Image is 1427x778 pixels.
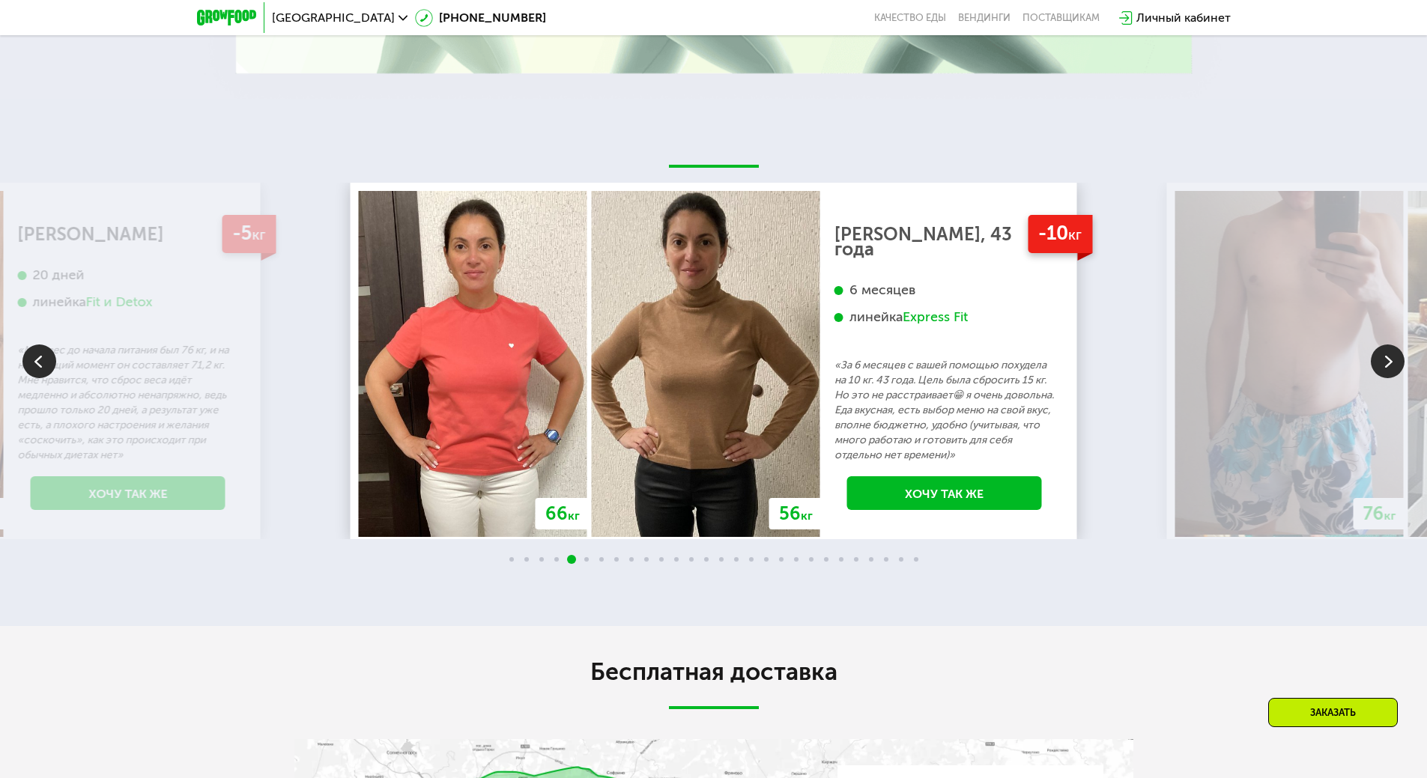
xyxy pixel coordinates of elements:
div: Express Fit [903,309,968,326]
p: «Мой вес до начала питания был 76 кг, и на настоящий момент он составляет 71,2 кг. Мне нравится, ... [18,343,238,463]
div: линейка [18,294,238,311]
div: 20 дней [18,267,238,284]
a: Хочу так же [31,476,225,510]
div: 56 [769,498,822,529]
div: 66 [536,498,590,529]
img: Slide left [22,344,56,378]
h2: Бесплатная доставка [294,657,1133,687]
div: 6 месяцев [834,282,1055,299]
div: -5 [222,215,276,253]
div: Личный кабинет [1136,9,1231,27]
span: кг [568,508,580,523]
a: Хочу так же [847,476,1042,510]
span: кг [801,508,813,523]
p: «За 6 месяцев с вашей помощью похудела на 10 кг. 43 года. Цель была сбросить 15 кг. Но это не рас... [834,358,1055,463]
div: Fit и Detox [86,294,153,311]
div: [PERSON_NAME], 43 года [834,227,1055,257]
div: поставщикам [1022,12,1100,24]
a: [PHONE_NUMBER] [415,9,546,27]
img: Slide right [1371,344,1405,378]
div: [PERSON_NAME] [18,227,238,242]
div: 76 [1354,498,1406,529]
span: кг [1068,226,1082,243]
span: кг [1384,508,1396,523]
div: линейка [834,309,1055,326]
div: Заказать [1268,698,1398,727]
a: Вендинги [958,12,1011,24]
div: -10 [1028,215,1092,253]
a: Качество еды [874,12,946,24]
span: [GEOGRAPHIC_DATA] [272,12,395,24]
span: кг [252,226,265,243]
